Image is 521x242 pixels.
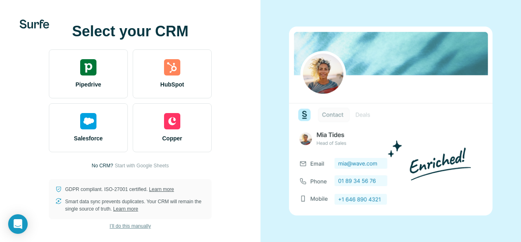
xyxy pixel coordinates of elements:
[149,186,174,192] a: Learn more
[113,206,138,212] a: Learn more
[289,27,493,215] img: none image
[49,23,212,40] h1: Select your CRM
[109,222,151,230] span: I’ll do this manually
[8,214,28,234] div: Open Intercom Messenger
[164,59,180,75] img: hubspot's logo
[104,220,156,232] button: I’ll do this manually
[115,162,169,169] button: Start with Google Sheets
[20,20,49,29] img: Surfe's logo
[75,80,101,89] span: Pipedrive
[74,134,103,142] span: Salesforce
[80,113,96,129] img: salesforce's logo
[65,186,174,193] p: GDPR compliant. ISO-27001 certified.
[162,134,182,142] span: Copper
[92,162,113,169] p: No CRM?
[65,198,205,213] p: Smart data sync prevents duplicates. Your CRM will remain the single source of truth.
[160,80,184,89] span: HubSpot
[80,59,96,75] img: pipedrive's logo
[164,113,180,129] img: copper's logo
